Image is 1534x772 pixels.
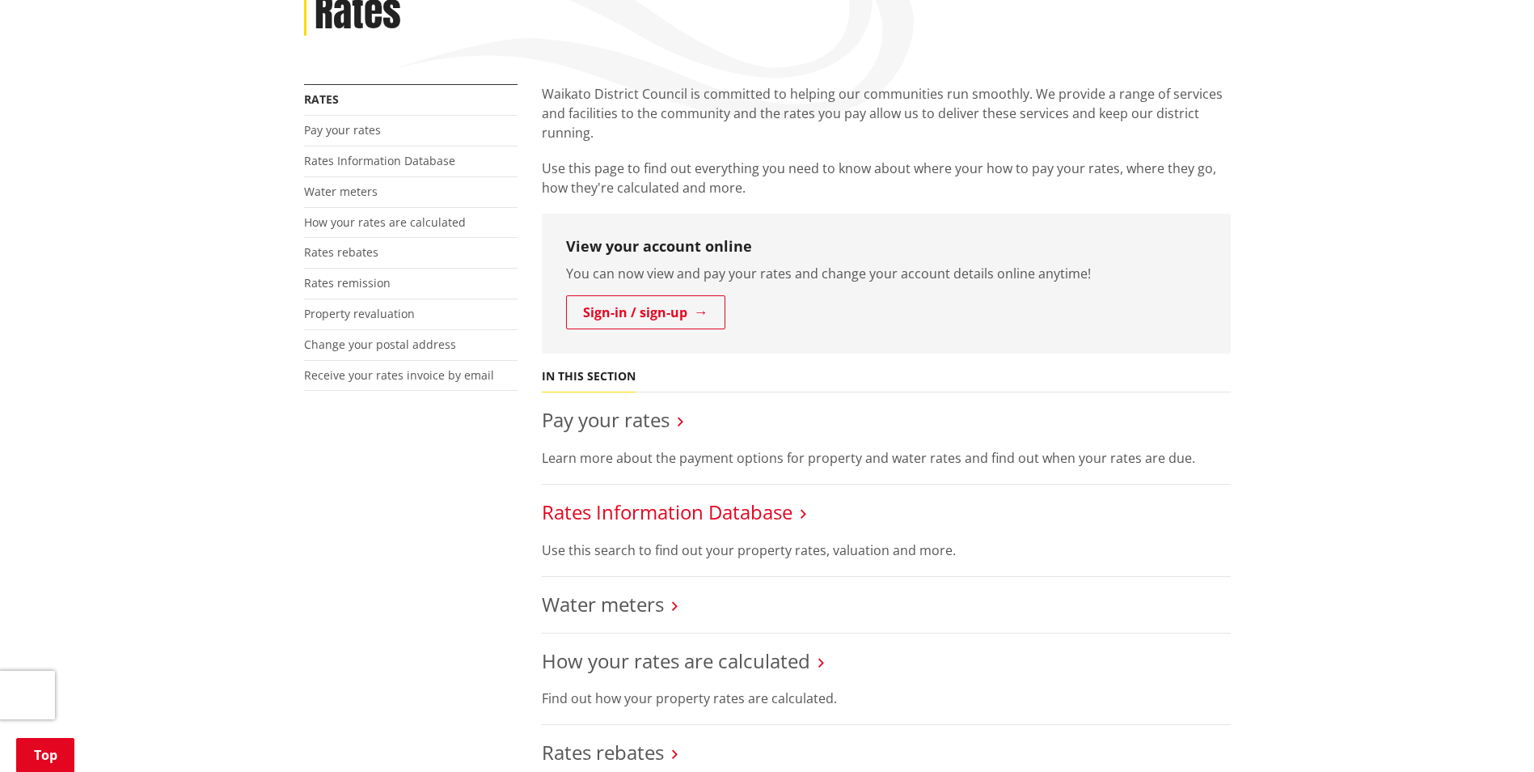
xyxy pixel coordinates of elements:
[542,647,810,674] a: How your rates are calculated
[304,122,381,138] a: Pay your rates
[542,448,1231,468] p: Learn more about the payment options for property and water rates and find out when your rates ar...
[304,244,378,260] a: Rates rebates
[304,367,494,383] a: Receive your rates invoice by email
[304,275,391,291] a: Rates remission
[542,159,1231,197] p: Use this page to find out everything you need to know about where your how to pay your rates, whe...
[1460,704,1518,762] iframe: Messenger Launcher
[542,406,670,433] a: Pay your rates
[542,689,1231,708] p: Find out how your property rates are calculated.
[566,264,1206,283] p: You can now view and pay your rates and change your account details online anytime!
[304,91,339,107] a: Rates
[542,84,1231,142] p: Waikato District Council is committed to helping our communities run smoothly. We provide a range...
[304,214,466,230] a: How your rates are calculated
[542,591,664,617] a: Water meters
[16,738,74,772] a: Top
[542,541,1231,560] p: Use this search to find out your property rates, valuation and more.
[566,295,725,329] a: Sign-in / sign-up
[304,153,455,168] a: Rates Information Database
[304,337,456,352] a: Change your postal address
[542,498,792,525] a: Rates Information Database
[566,238,1206,256] h3: View your account online
[542,739,664,766] a: Rates rebates
[304,306,415,321] a: Property revaluation
[542,370,636,384] h5: In this section
[304,184,378,199] a: Water meters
